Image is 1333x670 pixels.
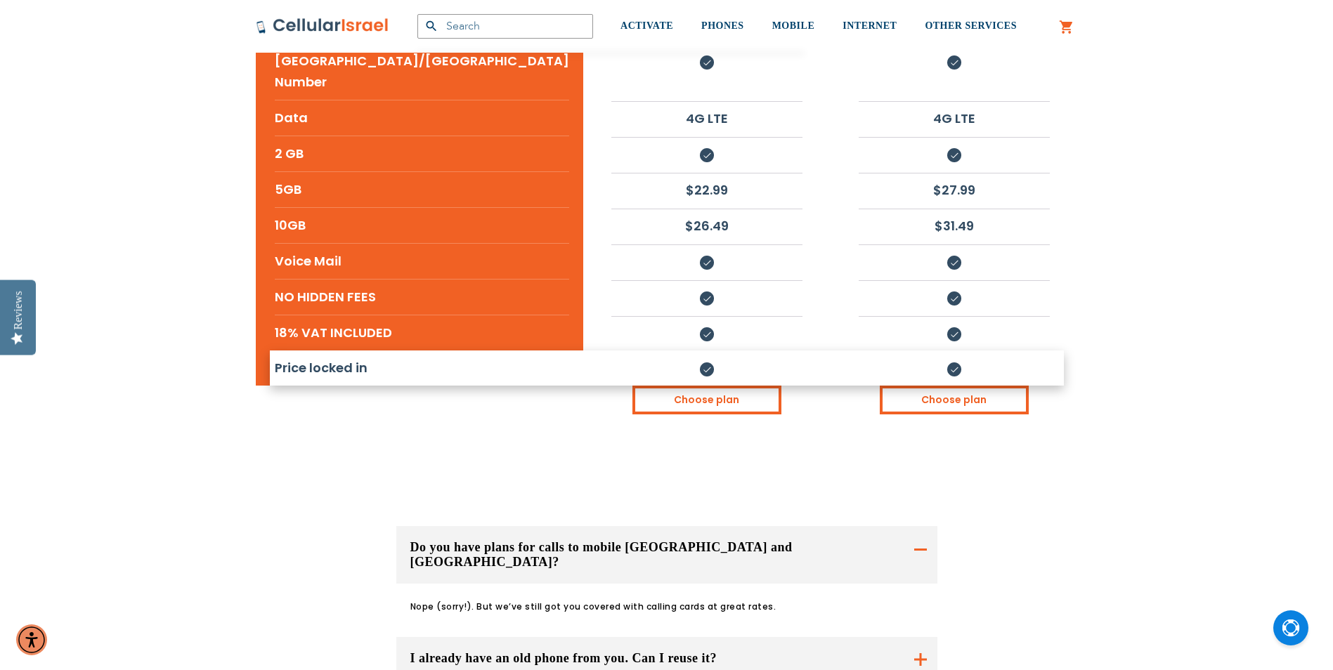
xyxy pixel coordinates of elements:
li: Local [GEOGRAPHIC_DATA]/[GEOGRAPHIC_DATA] Number [275,22,569,100]
div: Accessibility Menu [16,624,47,655]
input: Search [417,14,593,39]
span: OTHER SERVICES [925,20,1017,31]
li: Price locked in [275,350,569,386]
li: 10GB [275,207,569,243]
div: Reviews [12,291,25,329]
span: ACTIVATE [620,20,673,31]
li: NO HIDDEN FEES [275,279,569,315]
img: Cellular Israel Logo [256,18,389,34]
li: 4G LTE [611,101,802,135]
li: Voice Mail [275,243,569,279]
li: $27.99 [859,173,1050,206]
li: 18% VAT INCLUDED [275,315,569,350]
li: 4G LTE [859,101,1050,135]
li: $31.49 [859,209,1050,242]
button: Do you have plans for calls to mobile [GEOGRAPHIC_DATA] and [GEOGRAPHIC_DATA]? [396,526,937,584]
p: Nope (sorry!). But we’ve still got you covered with calling cards at great rates. [410,598,906,616]
li: 5GB [275,171,569,207]
li: Data [275,100,569,136]
li: 2 GB [275,136,569,171]
li: $22.99 [611,173,802,206]
a: Choose plan [632,386,781,414]
span: INTERNET [843,20,897,31]
span: PHONES [701,20,744,31]
span: MOBILE [772,20,815,31]
a: Choose plan [880,386,1029,414]
li: $26.49 [611,209,802,242]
